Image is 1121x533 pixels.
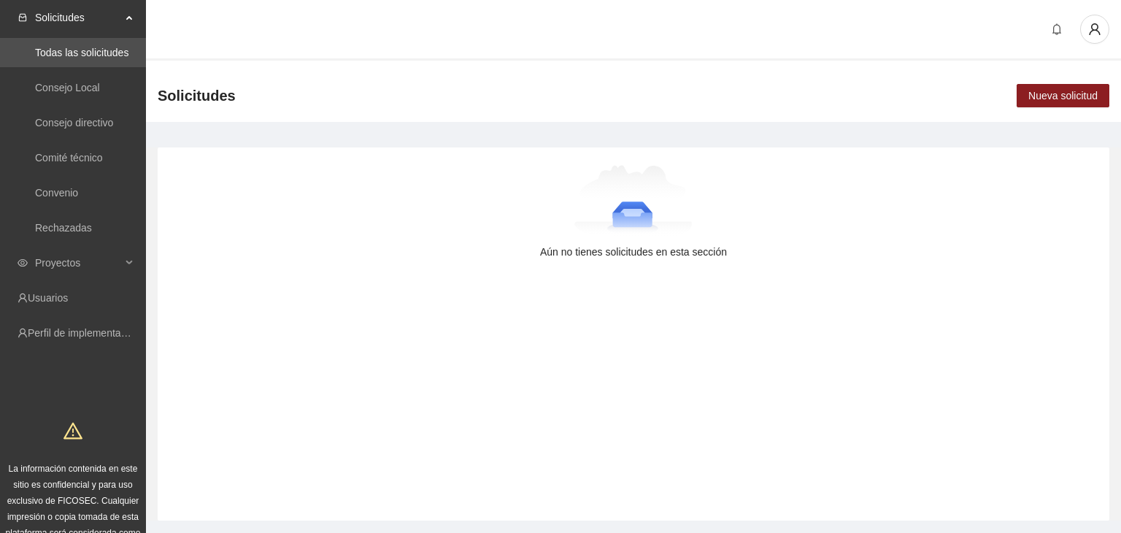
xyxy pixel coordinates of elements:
a: Comité técnico [35,152,103,164]
a: Perfil de implementadora [28,327,142,339]
div: Aún no tienes solicitudes en esta sección [181,244,1086,260]
span: user [1081,23,1109,36]
span: Solicitudes [35,3,121,32]
a: Usuarios [28,292,68,304]
span: Proyectos [35,248,121,277]
span: Solicitudes [158,84,236,107]
a: Todas las solicitudes [35,47,128,58]
button: user [1080,15,1109,44]
a: Rechazadas [35,222,92,234]
span: warning [63,421,82,440]
a: Convenio [35,187,78,199]
button: Nueva solicitud [1017,84,1109,107]
span: Nueva solicitud [1028,88,1098,104]
a: Consejo Local [35,82,100,93]
button: bell [1045,18,1068,41]
span: inbox [18,12,28,23]
span: eye [18,258,28,268]
span: bell [1046,23,1068,35]
a: Consejo directivo [35,117,113,129]
img: Aún no tienes solicitudes en esta sección [574,165,693,238]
